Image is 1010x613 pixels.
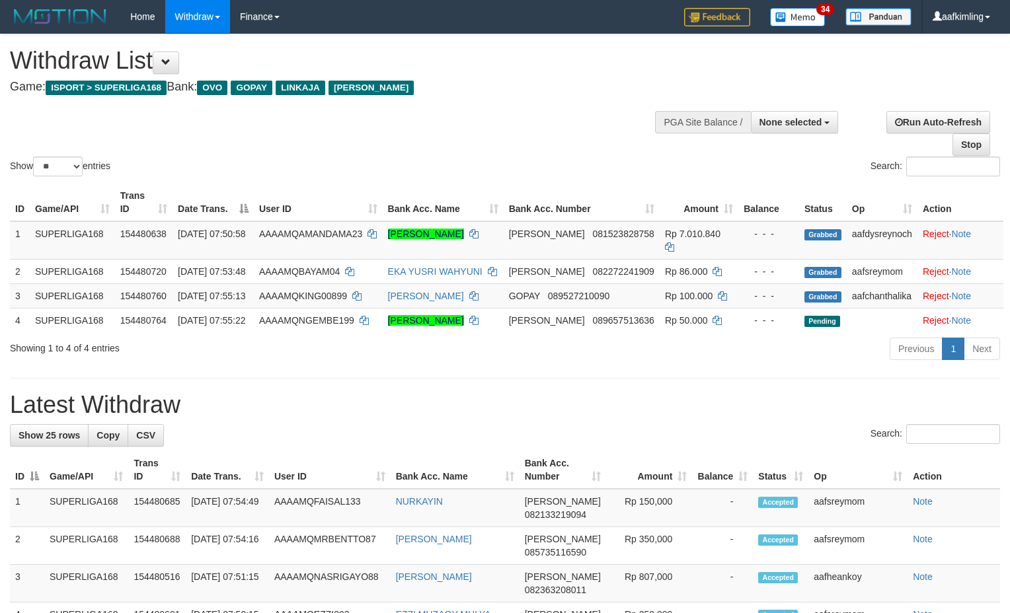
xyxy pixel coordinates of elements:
div: PGA Site Balance / [655,111,750,133]
th: Bank Acc. Name: activate to sort column ascending [391,451,520,489]
th: Bank Acc. Number: activate to sort column ascending [504,184,660,221]
span: Pending [804,316,840,327]
span: Copy 089527210090 to clipboard [548,291,609,301]
th: Trans ID: activate to sort column ascending [115,184,173,221]
span: [PERSON_NAME] [509,266,585,277]
span: AAAAMQAMANDAMA23 [259,229,362,239]
a: [PERSON_NAME] [396,571,472,582]
td: aafdysreynoch [847,221,917,260]
th: Bank Acc. Number: activate to sort column ascending [520,451,606,489]
th: Op: activate to sort column ascending [808,451,908,489]
th: Trans ID: activate to sort column ascending [128,451,186,489]
td: aafchanthalika [847,283,917,308]
th: Amount: activate to sort column ascending [660,184,738,221]
td: [DATE] 07:51:15 [186,565,269,602]
td: 1 [10,221,30,260]
td: Rp 807,000 [606,565,693,602]
th: Game/API: activate to sort column ascending [44,451,128,489]
span: [DATE] 07:50:58 [178,229,245,239]
th: Bank Acc. Name: activate to sort column ascending [383,184,504,221]
span: Grabbed [804,229,841,240]
td: SUPERLIGA168 [30,221,115,260]
th: Action [908,451,1000,489]
a: [PERSON_NAME] [396,534,472,544]
a: Note [951,266,971,277]
td: aafsreymom [847,259,917,283]
td: 154480688 [128,527,186,565]
th: User ID: activate to sort column ascending [254,184,383,221]
td: AAAAMQMRBENTTO87 [269,527,391,565]
a: Note [951,315,971,326]
div: - - - [744,314,794,327]
td: 1 [10,489,44,527]
span: Accepted [758,534,798,546]
td: aafsreymom [808,527,908,565]
td: AAAAMQNASRIGAYO88 [269,565,391,602]
td: · [917,308,1003,332]
span: [PERSON_NAME] [525,496,601,507]
a: Stop [952,133,990,156]
th: Balance [738,184,799,221]
span: AAAAMQKING00899 [259,291,347,301]
h1: Latest Withdraw [10,392,1000,418]
span: [PERSON_NAME] [525,571,601,582]
td: SUPERLIGA168 [30,308,115,332]
span: AAAAMQNGEMBE199 [259,315,354,326]
span: OVO [197,81,227,95]
span: [PERSON_NAME] [329,81,414,95]
a: Reject [923,315,949,326]
td: 4 [10,308,30,332]
span: Copy 089657513636 to clipboard [592,315,654,326]
label: Search: [871,157,1000,176]
button: None selected [751,111,839,133]
span: [DATE] 07:53:48 [178,266,245,277]
span: Copy 082363208011 to clipboard [525,585,586,595]
th: Status [799,184,847,221]
a: 1 [942,338,964,360]
div: - - - [744,227,794,240]
a: Reject [923,266,949,277]
span: Rp 50.000 [665,315,708,326]
span: CSV [136,430,155,441]
a: EKA YUSRI WAHYUNI [388,266,483,277]
td: SUPERLIGA168 [44,527,128,565]
td: 2 [10,527,44,565]
td: - [692,489,753,527]
a: Previous [890,338,943,360]
span: [PERSON_NAME] [509,315,585,326]
td: SUPERLIGA168 [30,259,115,283]
select: Showentries [33,157,83,176]
span: Grabbed [804,291,841,303]
span: Copy 082272241909 to clipboard [592,266,654,277]
a: Reject [923,229,949,239]
a: Show 25 rows [10,424,89,447]
a: Note [951,291,971,301]
img: panduan.png [845,8,912,26]
span: Rp 7.010.840 [665,229,720,239]
th: ID [10,184,30,221]
th: User ID: activate to sort column ascending [269,451,391,489]
img: Button%20Memo.svg [770,8,826,26]
a: [PERSON_NAME] [388,229,464,239]
input: Search: [906,424,1000,444]
img: Feedback.jpg [684,8,750,26]
td: 2 [10,259,30,283]
img: MOTION_logo.png [10,7,110,26]
a: Note [913,534,933,544]
span: Copy 085735116590 to clipboard [525,547,586,558]
td: AAAAMQFAISAL133 [269,489,391,527]
span: 154480760 [120,291,167,301]
span: Accepted [758,572,798,583]
span: Rp 100.000 [665,291,713,301]
span: Copy 082133219094 to clipboard [525,509,586,520]
a: Run Auto-Refresh [886,111,990,133]
span: LINKAJA [276,81,325,95]
span: Copy [97,430,120,441]
a: Reject [923,291,949,301]
label: Show entries [10,157,110,176]
a: Note [913,571,933,582]
div: - - - [744,265,794,278]
span: Copy 081523828758 to clipboard [592,229,654,239]
td: Rp 350,000 [606,527,693,565]
td: · [917,283,1003,308]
